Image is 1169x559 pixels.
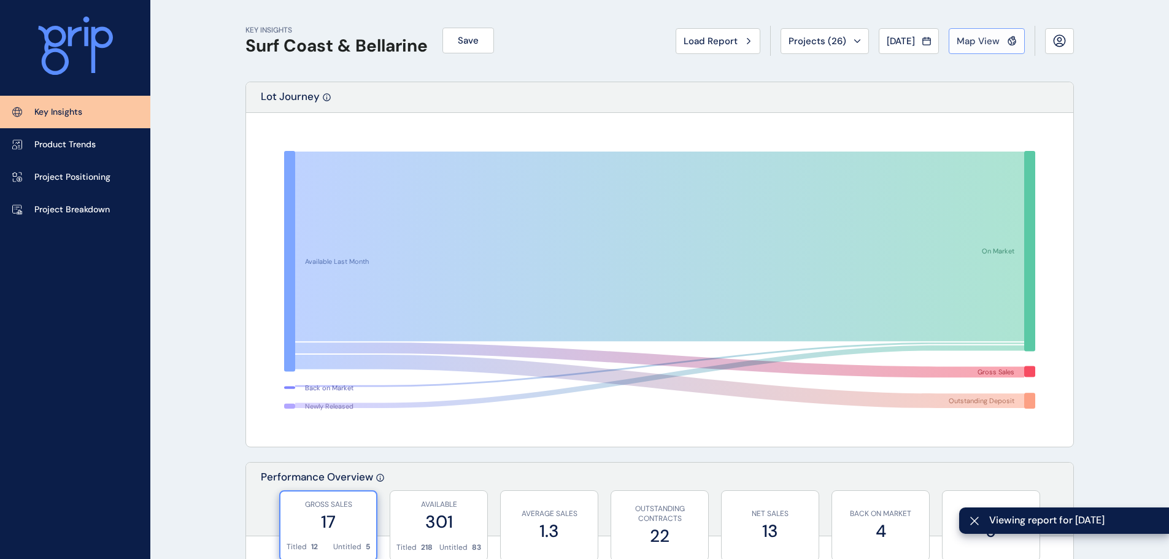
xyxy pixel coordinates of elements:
p: Titled [287,542,307,552]
p: Project Positioning [34,171,110,183]
span: Save [458,34,479,47]
span: Map View [957,35,1000,47]
p: Key Insights [34,106,82,118]
span: Projects ( 26 ) [789,35,846,47]
p: Titled [396,542,417,553]
span: Viewing report for [DATE] [989,514,1159,527]
p: 83 [472,542,481,553]
label: 9 [949,519,1033,543]
p: OUTSTANDING CONTRACTS [617,504,702,525]
span: Load Report [684,35,738,47]
p: 218 [421,542,433,553]
p: BACK ON MARKET [838,509,923,519]
p: 12 [311,542,318,552]
p: NEWLY RELEASED [949,509,1033,519]
p: Performance Overview [261,470,373,536]
p: Project Breakdown [34,204,110,216]
p: AVAILABLE [396,499,481,510]
label: 1.3 [507,519,592,543]
label: 17 [287,510,370,534]
label: 13 [728,519,812,543]
p: Untitled [439,542,468,553]
p: KEY INSIGHTS [245,25,428,36]
p: AVERAGE SALES [507,509,592,519]
button: Projects (26) [781,28,869,54]
label: 301 [396,510,481,534]
span: [DATE] [887,35,915,47]
label: 22 [617,524,702,548]
button: [DATE] [879,28,939,54]
p: Untitled [333,542,361,552]
button: Map View [949,28,1025,54]
button: Save [442,28,494,53]
p: Product Trends [34,139,96,151]
p: 5 [366,542,370,552]
p: GROSS SALES [287,499,370,510]
h1: Surf Coast & Bellarine [245,36,428,56]
button: Load Report [676,28,760,54]
p: NET SALES [728,509,812,519]
p: Lot Journey [261,90,320,112]
label: 4 [838,519,923,543]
